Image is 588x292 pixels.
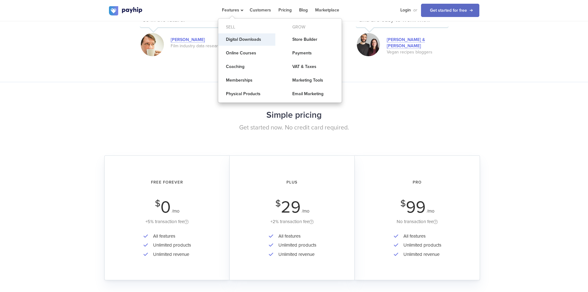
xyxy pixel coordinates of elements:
a: Get started for free [421,4,479,17]
li: Unlimited products [400,241,441,250]
span: 29 [281,197,301,217]
a: Digital Downloads [218,33,275,46]
span: /mo [172,208,180,214]
a: [PERSON_NAME] & [PERSON_NAME] [387,37,425,49]
a: Store Builder [285,33,342,46]
li: All features [150,232,191,241]
a: Memberships [218,74,275,87]
h2: Plus [238,174,346,191]
li: All features [400,232,441,241]
div: Sell [218,22,275,32]
a: Marketing Tools [285,74,342,87]
h2: Free Forever [113,174,221,191]
span: 99 [406,197,426,217]
a: Online Courses [218,47,275,59]
li: All features [275,232,316,241]
div: Film industry data researcher [171,43,232,49]
img: logo.svg [109,6,143,15]
p: Get started now. No credit card required. [109,123,479,132]
h2: Pro [363,174,471,191]
div: No transaction fee [363,218,471,226]
h2: Simple pricing [109,107,479,123]
div: Grow [285,22,342,32]
span: $ [400,200,406,207]
div: +2% transaction fee [238,218,346,226]
span: /mo [302,208,310,214]
span: /mo [427,208,435,214]
img: 3-optimised.png [357,33,380,56]
li: Unlimited revenue [275,250,316,259]
li: Unlimited revenue [150,250,191,259]
li: Unlimited revenue [400,250,441,259]
a: [PERSON_NAME] [171,37,205,43]
a: Physical Products [218,88,275,100]
img: 2.jpg [141,33,164,56]
span: $ [155,200,161,207]
div: +5% transaction fee [113,218,221,226]
li: Unlimited products [150,241,191,250]
a: Coaching [218,61,275,73]
a: VAT & Taxes [285,61,342,73]
span: 0 [161,197,171,217]
li: Unlimited products [275,241,316,250]
span: Features [222,7,242,13]
a: Email Marketing [285,88,342,100]
div: Vegan recipes bloggers [387,49,448,55]
a: Payments [285,47,342,59]
span: $ [275,200,281,207]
